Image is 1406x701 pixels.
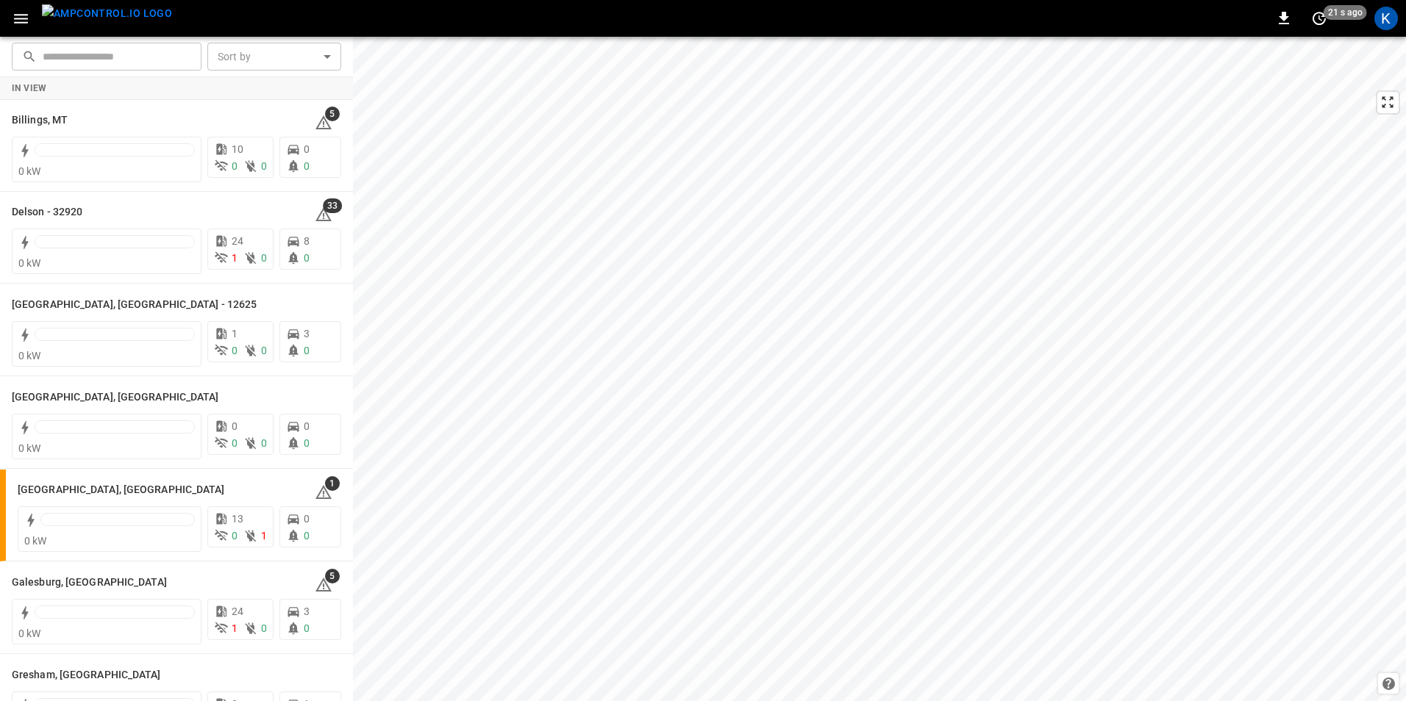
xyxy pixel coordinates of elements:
[12,112,68,129] h6: Billings, MT
[304,513,310,525] span: 0
[304,143,310,155] span: 0
[232,420,238,432] span: 0
[18,482,225,498] h6: El Dorado Springs, MO
[261,622,267,634] span: 0
[232,345,238,356] span: 0
[1324,5,1367,20] span: 21 s ago
[304,530,310,542] span: 0
[304,235,310,247] span: 8
[323,198,342,213] span: 33
[232,605,243,617] span: 24
[232,437,238,449] span: 0
[12,575,167,591] h6: Galesburg, IL
[261,252,267,264] span: 0
[18,165,41,177] span: 0 kW
[261,345,267,356] span: 0
[325,569,340,583] span: 5
[24,535,47,547] span: 0 kW
[18,442,41,454] span: 0 kW
[232,235,243,247] span: 24
[232,160,238,172] span: 0
[232,252,238,264] span: 1
[304,328,310,339] span: 3
[304,420,310,432] span: 0
[12,297,257,313] h6: East Orange, NJ - 12625
[325,107,340,121] span: 5
[261,437,267,449] span: 0
[232,530,238,542] span: 0
[18,350,41,362] span: 0 kW
[232,622,238,634] span: 1
[304,252,310,264] span: 0
[304,622,310,634] span: 0
[232,143,243,155] span: 10
[18,628,41,639] span: 0 kW
[1307,7,1331,30] button: set refresh interval
[12,667,161,683] h6: Gresham, OR
[42,4,172,23] img: ampcontrol.io logo
[18,257,41,269] span: 0 kW
[304,160,310,172] span: 0
[325,476,340,491] span: 1
[232,328,238,339] span: 1
[304,345,310,356] span: 0
[353,37,1406,701] canvas: Map
[1374,7,1398,30] div: profile-icon
[304,437,310,449] span: 0
[261,530,267,542] span: 1
[261,160,267,172] span: 0
[12,83,47,93] strong: In View
[232,513,243,525] span: 13
[304,605,310,617] span: 3
[12,204,82,220] h6: Delson - 32920
[12,389,219,406] h6: Edwardsville, IL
